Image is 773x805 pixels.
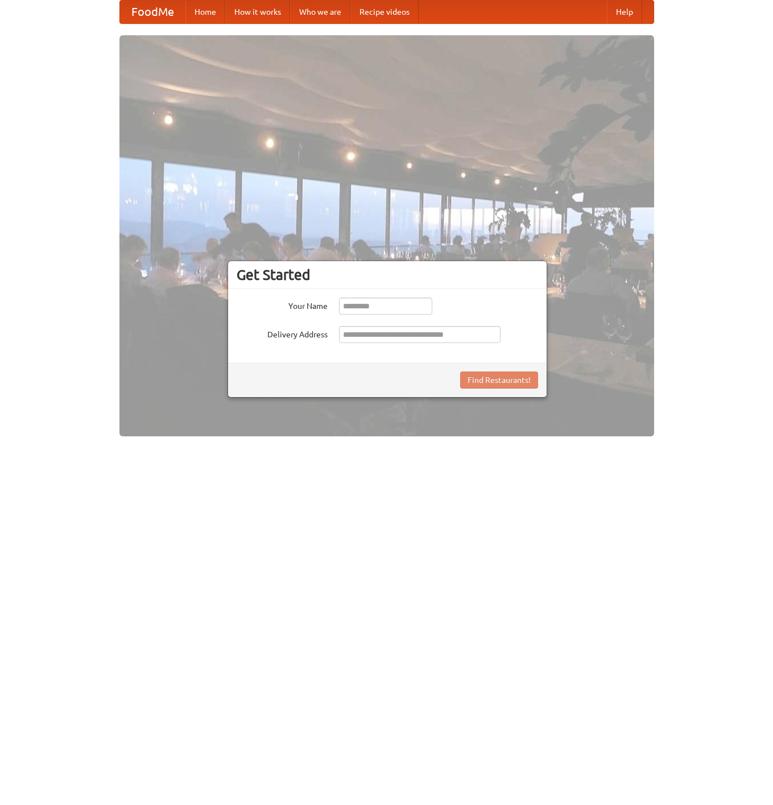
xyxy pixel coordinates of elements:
[350,1,419,23] a: Recipe videos
[460,371,538,389] button: Find Restaurants!
[225,1,290,23] a: How it works
[237,266,538,283] h3: Get Started
[290,1,350,23] a: Who we are
[607,1,642,23] a: Help
[237,298,328,312] label: Your Name
[120,1,185,23] a: FoodMe
[237,326,328,340] label: Delivery Address
[185,1,225,23] a: Home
